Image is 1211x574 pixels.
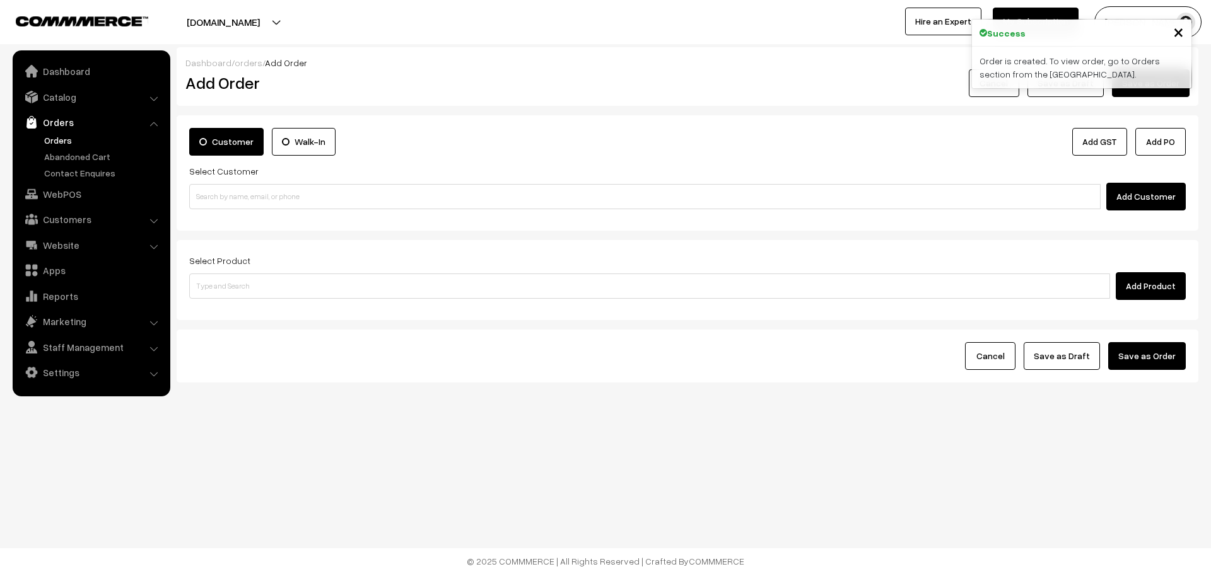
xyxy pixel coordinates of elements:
[1135,128,1186,156] button: Add PO
[189,184,1101,209] input: Search by name, email, or phone
[16,86,166,108] a: Catalog
[972,47,1191,88] div: Order is created. To view order, go to Orders section from the [GEOGRAPHIC_DATA].
[1116,272,1186,300] button: Add Product
[41,150,166,163] a: Abandoned Cart
[1106,183,1186,210] button: Add Customer
[16,16,148,26] img: COMMMERCE
[1094,6,1202,38] button: [PERSON_NAME]
[1176,13,1195,32] img: user
[235,57,262,68] a: orders
[16,336,166,359] a: Staff Management
[993,8,1079,35] a: My Subscription
[16,234,166,256] a: Website
[16,361,166,384] a: Settings
[1072,128,1127,156] a: Add GST
[185,56,1190,69] div: / /
[969,69,1019,97] button: Cancel
[16,285,166,307] a: Reports
[16,259,166,282] a: Apps
[965,342,1015,370] button: Cancel
[185,57,231,68] a: Dashboard
[41,166,166,180] a: Contact Enquires
[1173,22,1184,41] button: Close
[189,254,250,267] label: Select Product
[265,57,307,68] span: Add Order
[1024,342,1100,370] button: Save as Draft
[987,26,1026,40] strong: Success
[16,60,166,83] a: Dashboard
[1108,342,1186,370] button: Save as Order
[16,13,126,28] a: COMMMERCE
[185,73,508,93] h2: Add Order
[1173,20,1184,43] span: ×
[905,8,981,35] a: Hire an Expert
[16,183,166,205] a: WebPOS
[41,134,166,147] a: Orders
[16,310,166,333] a: Marketing
[16,208,166,231] a: Customers
[689,556,744,566] a: COMMMERCE
[272,128,336,156] label: Walk-In
[143,6,304,38] button: [DOMAIN_NAME]
[189,164,259,178] label: Select Customer
[189,128,264,156] label: Customer
[189,273,1110,299] input: Type and Search
[16,111,166,134] a: Orders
